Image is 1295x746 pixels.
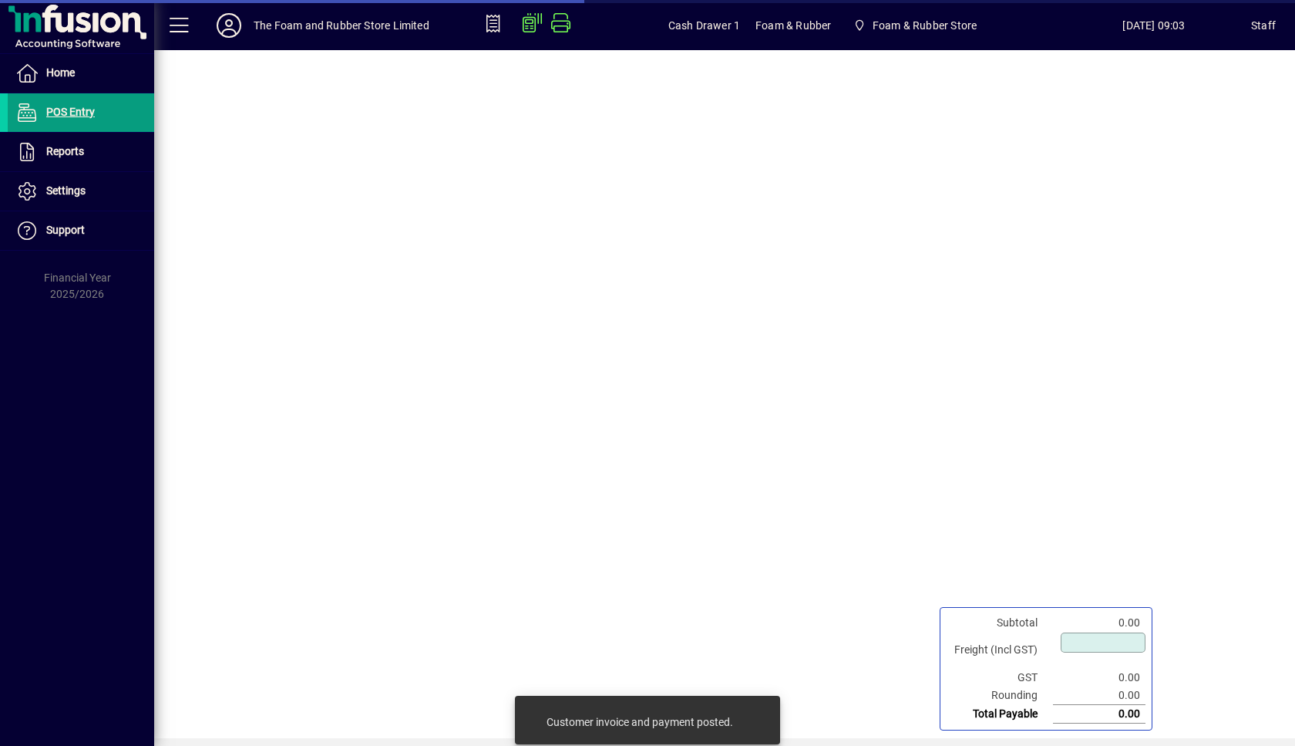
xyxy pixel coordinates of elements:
td: 0.00 [1053,687,1145,705]
a: Support [8,211,154,250]
span: [DATE] 09:03 [1057,13,1251,38]
td: Rounding [947,687,1053,705]
td: 0.00 [1053,669,1145,687]
span: Cash Drawer 1 [668,13,740,38]
a: Settings [8,172,154,211]
a: Reports [8,133,154,171]
span: Settings [46,184,86,197]
button: Profile [204,12,254,39]
td: 0.00 [1053,705,1145,724]
td: Freight (Incl GST) [947,632,1053,669]
div: Customer invoice and payment posted. [547,714,733,730]
a: Home [8,54,154,93]
div: Staff [1251,13,1276,38]
span: Support [46,224,85,236]
span: Home [46,66,75,79]
span: Foam & Rubber Store [846,12,983,39]
td: 0.00 [1053,614,1145,632]
td: Subtotal [947,614,1053,632]
span: POS Entry [46,106,95,118]
div: The Foam and Rubber Store Limited [254,13,429,38]
td: Total Payable [947,705,1053,724]
td: GST [947,669,1053,687]
span: Foam & Rubber [755,13,831,38]
span: Foam & Rubber Store [873,13,977,38]
span: Reports [46,145,84,157]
